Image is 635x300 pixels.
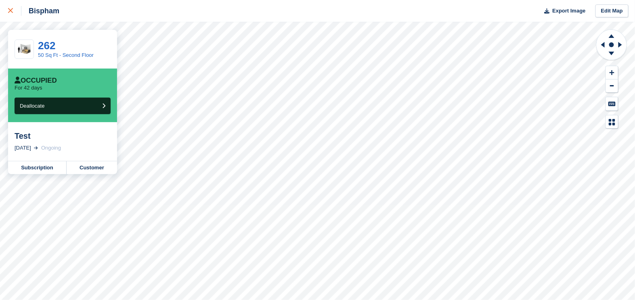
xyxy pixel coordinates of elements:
span: Export Image [552,7,585,15]
button: Deallocate [15,98,111,114]
div: [DATE] [15,144,31,152]
div: Ongoing [41,144,61,152]
button: Map Legend [606,115,618,129]
button: Keyboard Shortcuts [606,97,618,110]
p: For 42 days [15,85,42,91]
a: 50 Sq Ft - Second Floor [38,52,94,58]
div: Bispham [21,6,59,16]
button: Zoom Out [606,79,618,93]
a: 262 [38,40,55,52]
button: Zoom In [606,66,618,79]
a: Subscription [8,161,67,174]
div: Occupied [15,77,57,85]
button: Export Image [540,4,586,18]
a: Edit Map [595,4,629,18]
img: 50-sqft-unit%20(4).jpg [15,42,34,56]
a: Customer [67,161,117,174]
span: Deallocate [20,103,44,109]
img: arrow-right-light-icn-cde0832a797a2874e46488d9cf13f60e5c3a73dbe684e267c42b8395dfbc2abf.svg [34,146,38,150]
div: Test [15,131,111,141]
